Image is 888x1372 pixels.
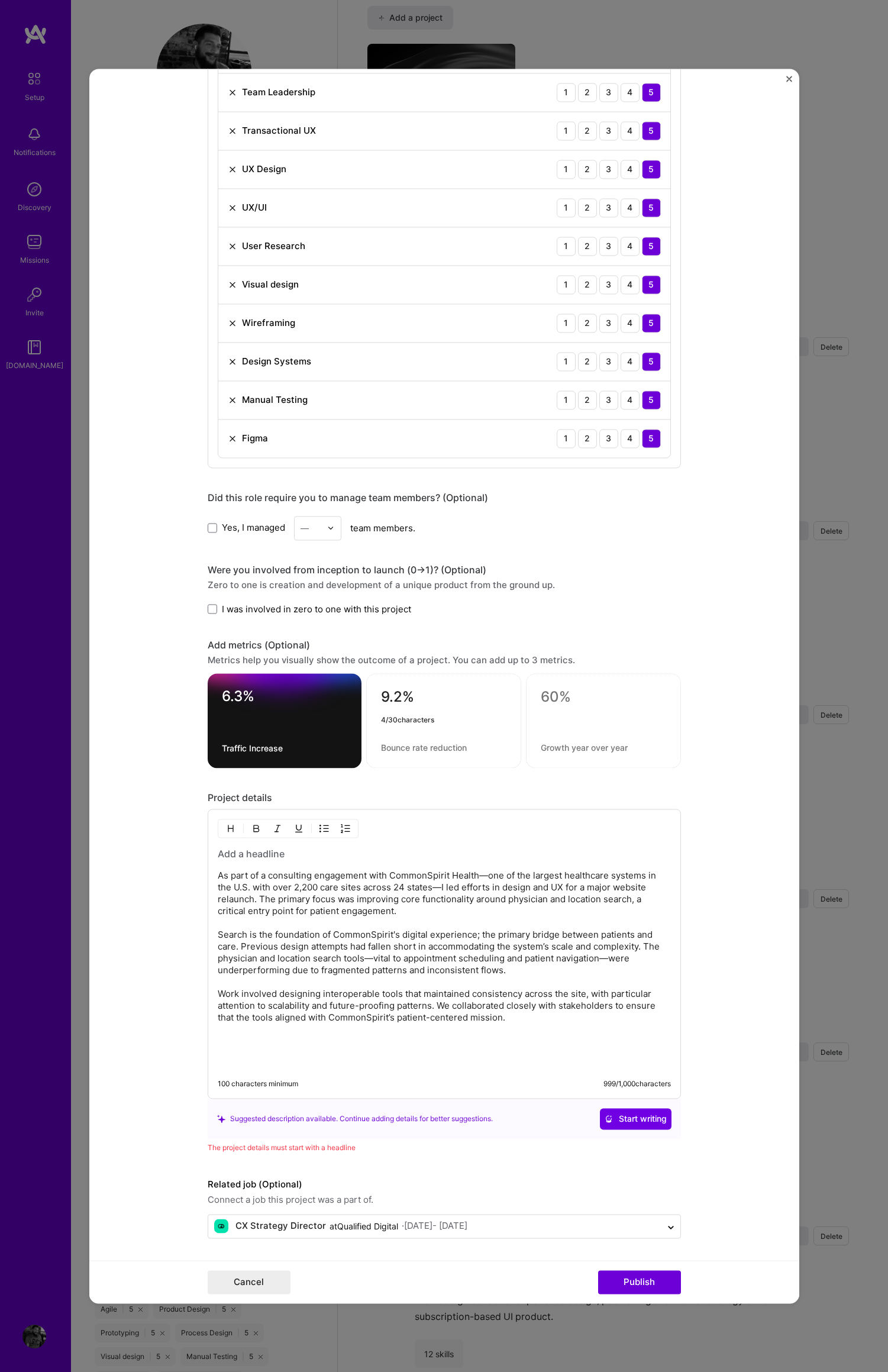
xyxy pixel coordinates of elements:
[208,1141,681,1154] div: The project details must start with a headline
[578,121,597,140] div: 2
[621,352,640,371] div: 4
[578,390,597,409] div: 2
[208,639,681,651] div: Add metrics (Optional)
[598,1270,681,1294] button: Publish
[621,198,640,217] div: 4
[599,275,618,294] div: 3
[228,357,237,366] img: Remove
[208,579,681,591] div: Zero to one is creation and development of a unique product from the ground up.
[242,393,308,406] div: Manual Testing
[621,160,640,179] div: 4
[578,352,597,371] div: 2
[642,275,661,294] div: 5
[599,160,618,179] div: 3
[218,1079,298,1089] div: 100 characters minimum
[242,432,268,444] div: Figma
[222,603,411,615] span: I was involved in zero to one with this project
[228,280,237,289] img: Remove
[642,121,661,140] div: 5
[218,870,671,1024] p: As part of a consulting engagement with CommonSpirit Health—one of the largest healthcare systems...
[599,429,618,448] div: 3
[599,121,618,140] div: 3
[621,314,640,332] div: 4
[578,314,597,332] div: 2
[603,1079,671,1089] div: 999 / 1,000 characters
[228,164,237,174] img: Remove
[381,688,506,711] textarea: 9.2%
[642,160,661,179] div: 5
[605,1113,667,1125] span: Start writing
[621,121,640,140] div: 4
[557,314,576,332] div: 1
[557,275,576,294] div: 1
[642,83,661,102] div: 5
[330,1220,398,1232] div: at Qualified Digital
[222,743,347,754] textarea: Traffic Increase
[242,163,286,175] div: UX Design
[600,1108,671,1129] button: Start writing
[208,516,681,540] div: team members.
[319,824,329,833] img: UL
[273,824,282,833] img: Italic
[228,88,237,97] img: Remove
[208,1193,681,1207] span: Connect a job this project was a part of.
[578,429,597,448] div: 2
[228,395,237,405] img: Remove
[621,390,640,409] div: 4
[557,352,576,371] div: 1
[228,318,237,328] img: Remove
[242,355,311,367] div: Design Systems
[642,237,661,256] div: 5
[217,1113,493,1125] div: Suggested description available. Continue adding details for better suggestions.
[578,237,597,256] div: 2
[557,121,576,140] div: 1
[605,1115,613,1123] i: icon CrystalBallWhite
[228,126,237,135] img: Remove
[642,314,661,332] div: 5
[642,198,661,217] div: 5
[578,275,597,294] div: 2
[226,824,235,833] img: Heading
[642,352,661,371] div: 5
[228,434,237,443] img: Remove
[557,198,576,217] div: 1
[341,824,350,833] img: OL
[599,314,618,332] div: 3
[242,201,267,214] div: UX/UI
[557,83,576,102] div: 1
[208,492,681,504] div: Did this role require you to manage team members? (Optional)
[242,240,305,252] div: User Research
[557,429,576,448] div: 1
[786,76,792,88] button: Close
[621,237,640,256] div: 4
[222,687,347,711] textarea: 6.3%
[208,1270,290,1294] button: Cancel
[217,1115,225,1123] i: icon SuggestedTeams
[208,654,681,666] div: Metrics help you visually show the outcome of a project. You can add up to 3 metrics.
[599,352,618,371] div: 3
[208,1177,681,1192] label: Related job (Optional)
[557,237,576,256] div: 1
[621,429,640,448] div: 4
[599,237,618,256] div: 3
[242,317,295,329] div: Wireframing
[214,1219,228,1234] img: Company logo
[578,83,597,102] div: 2
[242,124,316,137] div: Transactional UX
[208,564,681,576] div: Were you involved from inception to launch (0 -> 1)? (Optional)
[642,429,661,448] div: 5
[228,203,237,212] img: Remove
[301,522,309,534] div: —
[294,824,303,833] img: Underline
[251,824,261,833] img: Bold
[557,390,576,409] div: 1
[599,198,618,217] div: 3
[578,198,597,217] div: 2
[381,714,506,726] div: 4 / 30 characters
[242,86,315,98] div: Team Leadership
[208,792,681,804] div: Project details
[599,390,618,409] div: 3
[557,160,576,179] div: 1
